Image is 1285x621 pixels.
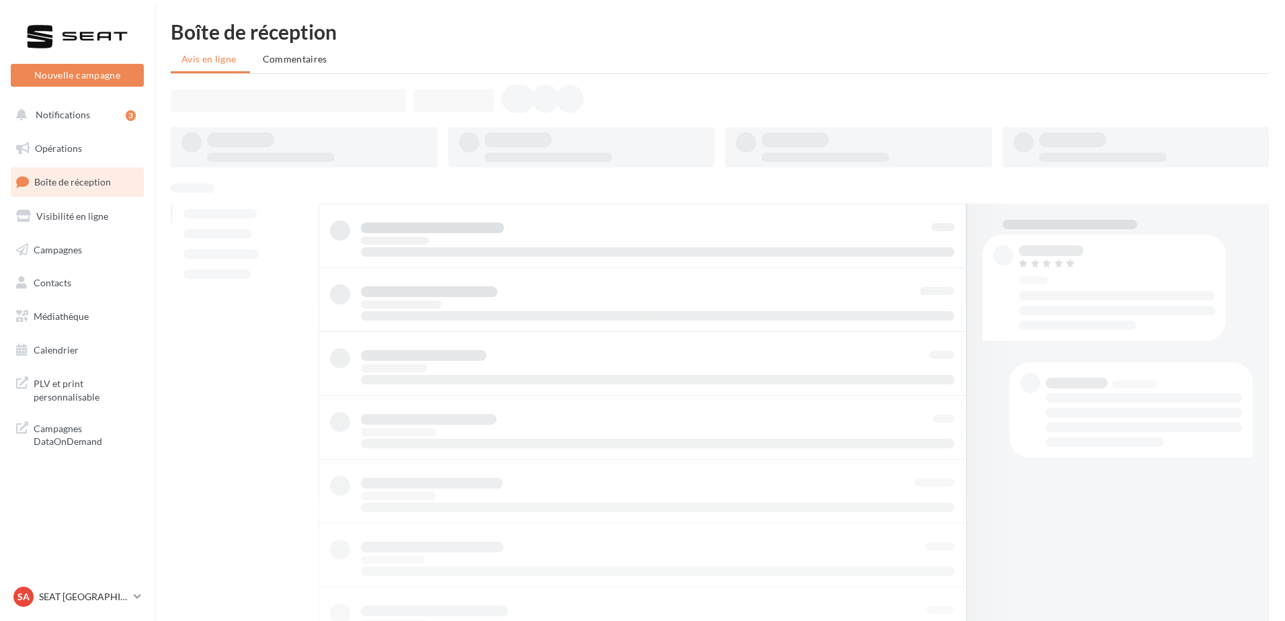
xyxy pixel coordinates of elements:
[36,210,108,222] span: Visibilité en ligne
[36,109,90,120] span: Notifications
[39,590,128,604] p: SEAT [GEOGRAPHIC_DATA]
[34,374,138,403] span: PLV et print personnalisable
[34,243,82,255] span: Campagnes
[8,134,147,163] a: Opérations
[8,101,141,129] button: Notifications 3
[17,590,30,604] span: SA
[171,22,1269,42] div: Boîte de réception
[34,310,89,322] span: Médiathèque
[8,302,147,331] a: Médiathèque
[8,336,147,364] a: Calendrier
[34,344,79,356] span: Calendrier
[8,202,147,231] a: Visibilité en ligne
[11,584,144,610] a: SA SEAT [GEOGRAPHIC_DATA]
[34,176,111,188] span: Boîte de réception
[34,419,138,448] span: Campagnes DataOnDemand
[263,53,327,65] span: Commentaires
[8,236,147,264] a: Campagnes
[126,110,136,121] div: 3
[8,269,147,297] a: Contacts
[35,142,82,154] span: Opérations
[11,64,144,87] button: Nouvelle campagne
[8,369,147,409] a: PLV et print personnalisable
[34,277,71,288] span: Contacts
[8,167,147,196] a: Boîte de réception
[8,414,147,454] a: Campagnes DataOnDemand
